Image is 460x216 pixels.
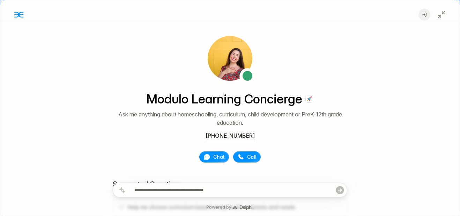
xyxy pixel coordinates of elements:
span: Chat [213,153,224,160]
button: Call [233,151,260,162]
img: Profile image for Modulo Learning Concierge [207,36,252,80]
button: Modulo [305,94,313,103]
a: Delphi [14,12,23,17]
h1: Modulo Learning Concierge [146,92,302,106]
button: [PHONE_NUMBER] [205,131,255,140]
span: Call [247,153,256,160]
p: Powered by [206,204,253,210]
p: Ask me anything about homeschooling, curriculum, child development or PreK-12th grade education. [112,110,347,127]
button: Chat [199,151,229,162]
img: Modulo [305,95,312,102]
